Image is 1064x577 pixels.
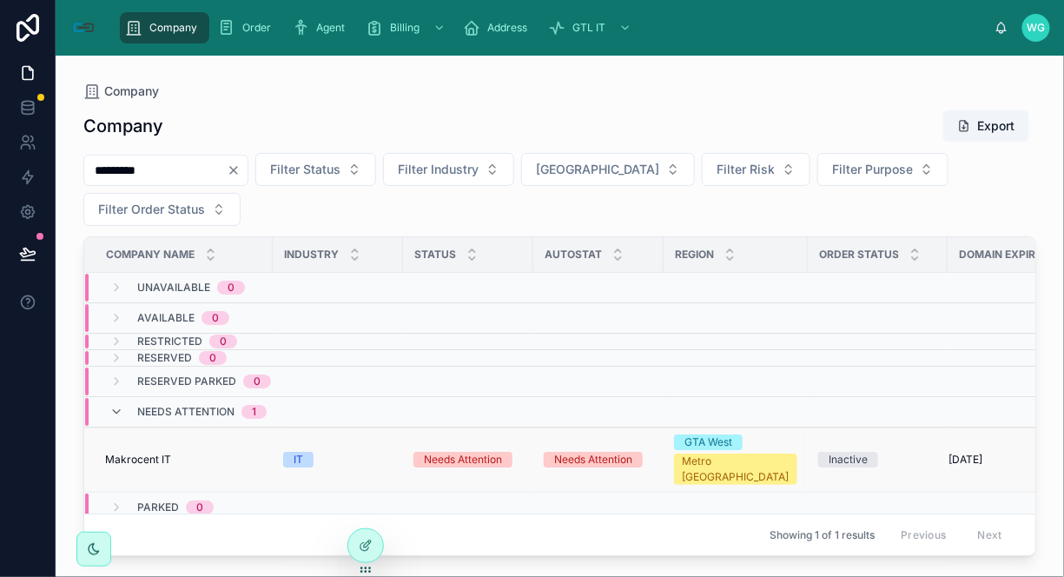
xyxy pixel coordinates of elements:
button: Clear [227,163,248,177]
span: Restricted [137,335,202,348]
span: Address [487,21,527,35]
div: Needs Attention [424,452,502,468]
span: Filter Order Status [98,201,205,218]
span: Order Status [819,248,899,262]
span: Industry [284,248,339,262]
span: Filter Industry [398,161,479,178]
a: Agent [287,12,357,43]
span: WG [1028,21,1046,35]
h1: Company [83,114,163,138]
div: Inactive [829,452,868,468]
div: IT [294,452,303,468]
img: App logo [69,14,97,42]
span: Order [242,21,271,35]
div: 1 [252,405,256,419]
span: Needs Attention [137,405,235,419]
span: Agent [316,21,345,35]
span: Filter Risk [717,161,775,178]
button: Export [943,110,1029,142]
a: Company [83,83,159,100]
span: Available [137,311,195,325]
a: Billing [360,12,454,43]
a: Address [458,12,539,43]
div: 0 [228,281,235,295]
span: Domain Expiry [959,248,1043,262]
div: scrollable content [111,9,995,47]
span: Company Name [106,248,195,262]
div: Needs Attention [554,452,632,468]
span: Filter Status [270,161,340,178]
a: GTL IT [543,12,640,43]
span: Filter Purpose [832,161,913,178]
a: Order [213,12,283,43]
div: 0 [196,501,203,514]
div: 0 [220,335,227,348]
a: Needs Attention [413,452,523,468]
a: Company [120,12,209,43]
span: Company [104,83,159,100]
a: IT [283,452,393,468]
a: Inactive [818,452,937,468]
span: [DATE] [948,453,982,467]
div: 0 [254,375,261,388]
button: Select Button [702,153,810,186]
span: Company [149,21,197,35]
button: Select Button [521,153,695,186]
a: Makrocent IT [105,453,262,467]
button: Select Button [255,153,376,186]
div: 0 [212,311,219,325]
span: Billing [390,21,420,35]
button: Select Button [817,153,948,186]
span: Reserved [137,351,192,365]
span: Unavailable [137,281,210,295]
span: Region [675,248,714,262]
span: [GEOGRAPHIC_DATA] [536,161,659,178]
button: Select Button [83,193,241,226]
button: Select Button [383,153,514,186]
a: GTA WestMetro [GEOGRAPHIC_DATA] [674,434,797,485]
span: Reserved Parked [137,375,236,388]
span: Showing 1 of 1 results [770,528,875,542]
span: Parked [137,501,179,514]
div: Metro [GEOGRAPHIC_DATA] [683,454,790,485]
a: Needs Attention [544,452,653,468]
div: GTA West [684,434,732,450]
span: Makrocent IT [105,453,171,467]
span: GTL IT [572,21,605,35]
div: 0 [209,351,216,365]
span: Status [414,248,456,262]
span: Autostat [545,248,602,262]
